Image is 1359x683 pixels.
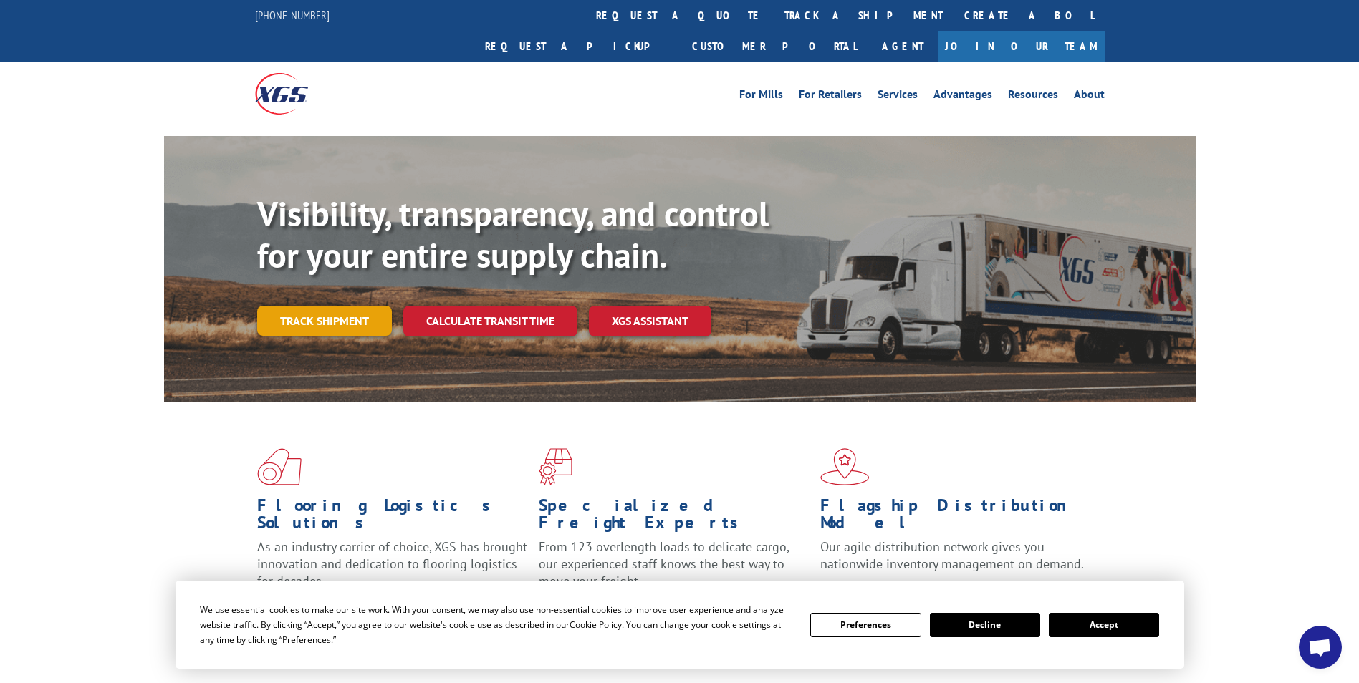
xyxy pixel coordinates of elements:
span: Our agile distribution network gives you nationwide inventory management on demand. [820,538,1084,572]
a: Join Our Team [938,31,1105,62]
button: Accept [1049,613,1159,637]
h1: Flagship Distribution Model [820,497,1091,538]
div: Cookie Consent Prompt [176,581,1184,669]
a: About [1074,89,1105,105]
img: xgs-icon-focused-on-flooring-red [539,448,572,485]
div: We use essential cookies to make our site work. With your consent, we may also use non-essential ... [200,602,793,647]
img: xgs-icon-total-supply-chain-intelligence-red [257,448,302,485]
h1: Flooring Logistics Solutions [257,497,528,538]
p: From 123 overlength loads to delicate cargo, our experienced staff knows the best way to move you... [539,538,810,602]
a: Services [878,89,918,105]
a: Advantages [933,89,992,105]
b: Visibility, transparency, and control for your entire supply chain. [257,191,769,277]
a: Calculate transit time [403,306,577,336]
a: Open chat [1299,626,1342,669]
a: Request a pickup [474,31,681,62]
button: Preferences [810,613,921,637]
a: Customer Portal [681,31,868,62]
h1: Specialized Freight Experts [539,497,810,538]
span: Cookie Policy [570,619,622,631]
a: Track shipment [257,306,392,336]
span: As an industry carrier of choice, XGS has brought innovation and dedication to flooring logistics... [257,538,527,589]
a: Agent [868,31,938,62]
a: [PHONE_NUMBER] [255,8,330,22]
a: Resources [1008,89,1058,105]
span: Preferences [282,634,331,646]
button: Decline [930,613,1040,637]
img: xgs-icon-flagship-distribution-model-red [820,448,870,485]
a: For Retailers [799,89,862,105]
a: For Mills [739,89,783,105]
a: XGS ASSISTANT [589,306,711,336]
